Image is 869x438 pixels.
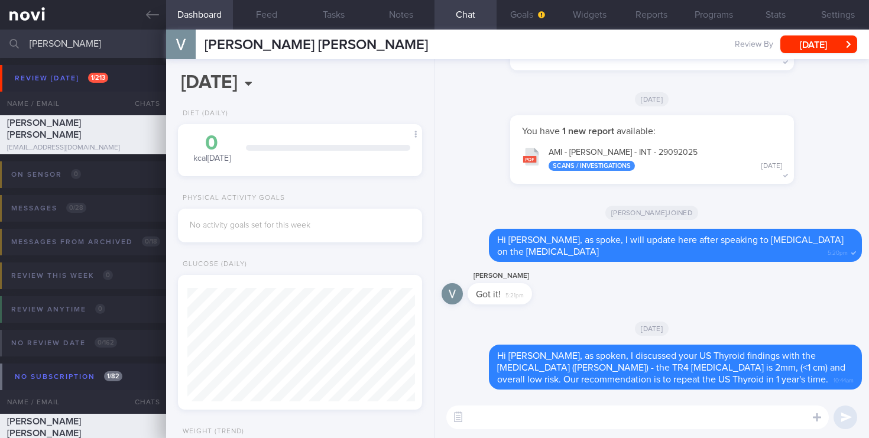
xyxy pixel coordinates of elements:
[88,73,108,83] span: 1 / 213
[7,144,159,153] div: [EMAIL_ADDRESS][DOMAIN_NAME]
[635,322,669,336] span: [DATE]
[178,194,285,203] div: Physical Activity Goals
[119,390,166,414] div: Chats
[142,236,160,246] span: 0 / 18
[8,167,84,183] div: On sensor
[497,235,844,257] span: Hi [PERSON_NAME], as spoke, I will update here after speaking to [MEDICAL_DATA] on the [MEDICAL_D...
[7,417,81,438] span: [PERSON_NAME] [PERSON_NAME]
[12,369,125,385] div: No subscription
[104,371,122,381] span: 1 / 82
[12,70,111,86] div: Review [DATE]
[66,203,86,213] span: 0 / 28
[95,304,105,314] span: 0
[8,234,163,250] div: Messages from Archived
[605,206,698,220] span: [PERSON_NAME] joined
[8,335,120,351] div: No review date
[834,374,854,385] span: 10:44am
[8,301,108,317] div: Review anytime
[468,269,568,283] div: [PERSON_NAME]
[516,140,788,177] button: AMI - [PERSON_NAME] - INT - 29092025 Scans / Investigations [DATE]
[190,220,410,231] div: No activity goals set for this week
[635,92,669,106] span: [DATE]
[549,148,782,171] div: AMI - [PERSON_NAME] - INT - 29092025
[190,133,234,164] div: kcal [DATE]
[497,351,845,384] span: Hi [PERSON_NAME], as spoken, I discussed your US Thyroid findings with the [MEDICAL_DATA] ([PERSO...
[560,126,617,136] strong: 1 new report
[761,162,782,171] div: [DATE]
[205,38,428,52] span: [PERSON_NAME] [PERSON_NAME]
[119,92,166,115] div: Chats
[71,169,81,179] span: 0
[505,288,524,300] span: 5:21pm
[8,200,89,216] div: Messages
[828,246,848,257] span: 5:20pm
[103,270,113,280] span: 0
[8,268,116,284] div: Review this week
[549,161,635,171] div: Scans / Investigations
[178,427,244,436] div: Weight (Trend)
[522,125,782,137] p: You have available:
[178,109,228,118] div: Diet (Daily)
[95,338,117,348] span: 0 / 162
[190,133,234,154] div: 0
[7,118,81,139] span: [PERSON_NAME] [PERSON_NAME]
[735,40,773,50] span: Review By
[178,260,247,269] div: Glucose (Daily)
[780,35,857,53] button: [DATE]
[476,290,501,299] span: Got it!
